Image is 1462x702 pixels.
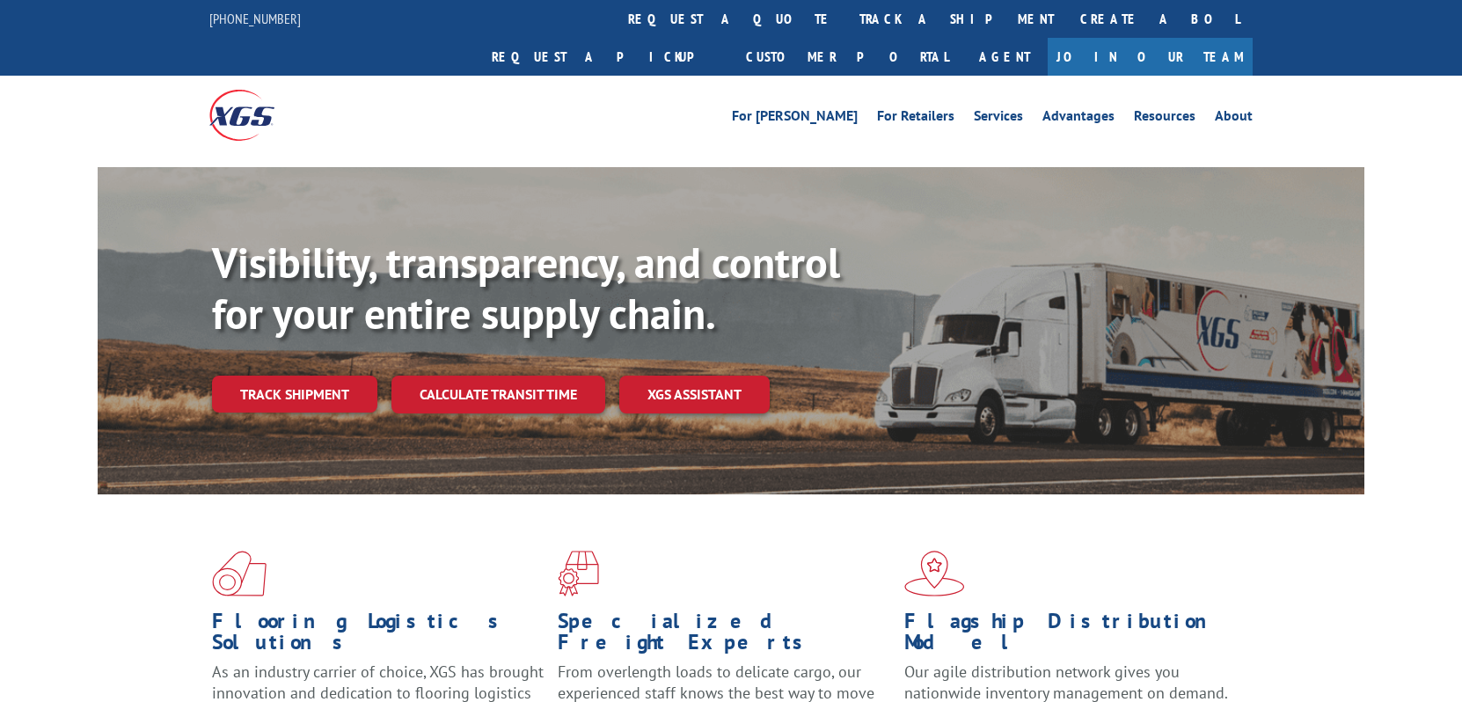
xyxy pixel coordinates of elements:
[904,611,1237,662] h1: Flagship Distribution Model
[961,38,1048,76] a: Agent
[212,611,545,662] h1: Flooring Logistics Solutions
[212,235,840,340] b: Visibility, transparency, and control for your entire supply chain.
[212,551,267,596] img: xgs-icon-total-supply-chain-intelligence-red
[479,38,733,76] a: Request a pickup
[209,10,301,27] a: [PHONE_NUMBER]
[558,611,890,662] h1: Specialized Freight Experts
[391,376,605,413] a: Calculate transit time
[974,109,1023,128] a: Services
[877,109,954,128] a: For Retailers
[619,376,770,413] a: XGS ASSISTANT
[732,109,858,128] a: For [PERSON_NAME]
[558,551,599,596] img: xgs-icon-focused-on-flooring-red
[1215,109,1253,128] a: About
[212,376,377,413] a: Track shipment
[1048,38,1253,76] a: Join Our Team
[1134,109,1195,128] a: Resources
[904,551,965,596] img: xgs-icon-flagship-distribution-model-red
[1042,109,1115,128] a: Advantages
[733,38,961,76] a: Customer Portal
